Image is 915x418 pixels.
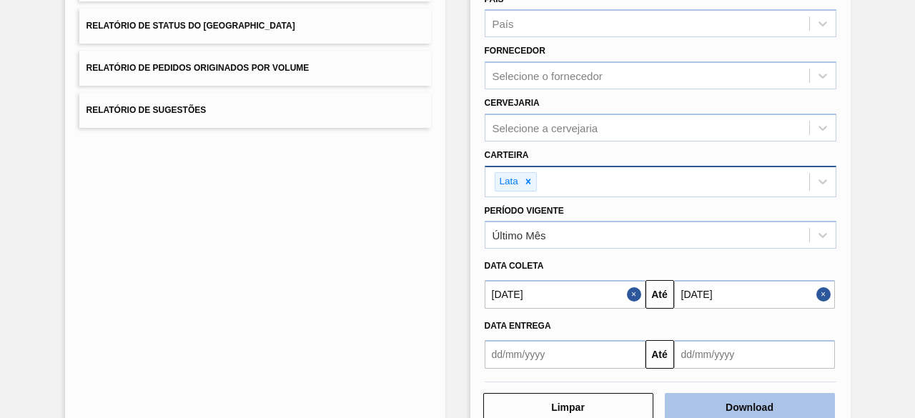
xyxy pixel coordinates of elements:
[485,206,564,216] label: Período Vigente
[86,105,207,115] span: Relatório de Sugestões
[627,280,646,309] button: Close
[485,261,544,271] span: Data coleta
[646,280,674,309] button: Até
[674,340,835,369] input: dd/mm/yyyy
[485,280,646,309] input: dd/mm/yyyy
[86,21,295,31] span: Relatório de Status do [GEOGRAPHIC_DATA]
[674,280,835,309] input: dd/mm/yyyy
[493,18,514,30] div: País
[816,280,835,309] button: Close
[485,150,529,160] label: Carteira
[86,63,310,73] span: Relatório de Pedidos Originados por Volume
[485,321,551,331] span: Data Entrega
[79,9,431,44] button: Relatório de Status do [GEOGRAPHIC_DATA]
[493,229,546,242] div: Último Mês
[485,46,545,56] label: Fornecedor
[646,340,674,369] button: Até
[493,70,603,82] div: Selecione o fornecedor
[495,173,520,191] div: Lata
[79,93,431,128] button: Relatório de Sugestões
[485,340,646,369] input: dd/mm/yyyy
[493,121,598,134] div: Selecione a cervejaria
[485,98,540,108] label: Cervejaria
[79,51,431,86] button: Relatório de Pedidos Originados por Volume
